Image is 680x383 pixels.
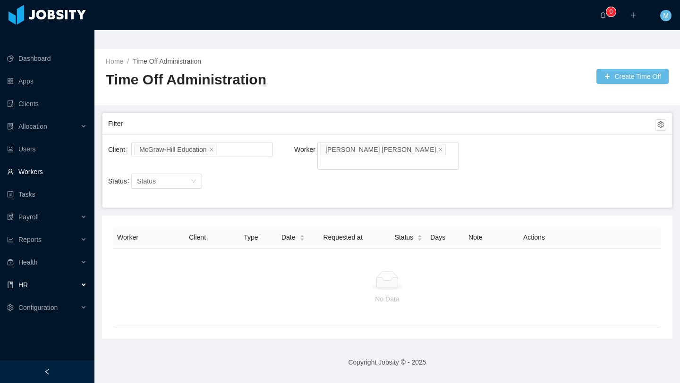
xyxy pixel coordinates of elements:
span: Client [189,233,206,241]
i: icon: file-protect [7,214,14,220]
span: Configuration [18,304,58,311]
a: icon: pie-chartDashboard [7,49,87,68]
input: Client [219,144,224,155]
label: Client [108,146,132,153]
a: icon: appstoreApps [7,72,87,91]
input: Worker [320,157,325,168]
span: Date [281,233,296,242]
span: / [127,58,129,65]
p: No Data [121,294,654,304]
span: Actions [523,233,545,241]
span: Worker [117,233,138,241]
i: icon: setting [7,304,14,311]
a: icon: robotUsers [7,140,87,158]
span: Requested at [323,233,363,241]
a: icon: userWorkers [7,162,87,181]
i: icon: close [438,147,443,152]
span: Payroll [18,213,39,221]
footer: Copyright Jobsity © - 2025 [94,346,680,379]
i: icon: medicine-box [7,259,14,266]
button: icon: setting [655,119,666,131]
h2: Time Off Administration [106,70,387,90]
i: icon: book [7,282,14,288]
li: McGraw-Hill Education [134,144,216,155]
div: McGraw-Hill Education [139,144,206,155]
span: Reports [18,236,42,243]
i: icon: solution [7,123,14,130]
span: Note [468,233,483,241]
i: icon: down [191,178,196,185]
span: Health [18,258,37,266]
span: M [663,10,669,21]
span: Type [244,233,258,241]
li: Oladipupo Olawale Esan [320,144,446,155]
i: icon: left [44,368,51,375]
i: icon: caret-down [299,237,305,240]
a: Time Off Administration [133,58,201,65]
label: Status [108,177,134,185]
label: Worker [294,146,322,153]
a: icon: profileTasks [7,185,87,204]
div: Sort [417,233,423,240]
span: Days [430,233,445,241]
button: icon: plusCreate Time Off [596,69,669,84]
div: [PERSON_NAME] [PERSON_NAME] [325,144,436,155]
span: Status [395,233,414,242]
a: icon: auditClients [7,94,87,113]
span: Status [137,177,156,185]
span: Allocation [18,123,47,130]
div: Filter [108,115,655,133]
span: HR [18,281,28,289]
i: icon: close [209,147,214,152]
div: Sort [299,233,305,240]
i: icon: caret-up [299,233,305,236]
a: Home [106,58,123,65]
i: icon: caret-up [417,233,423,236]
i: icon: line-chart [7,236,14,243]
i: icon: caret-down [417,237,423,240]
